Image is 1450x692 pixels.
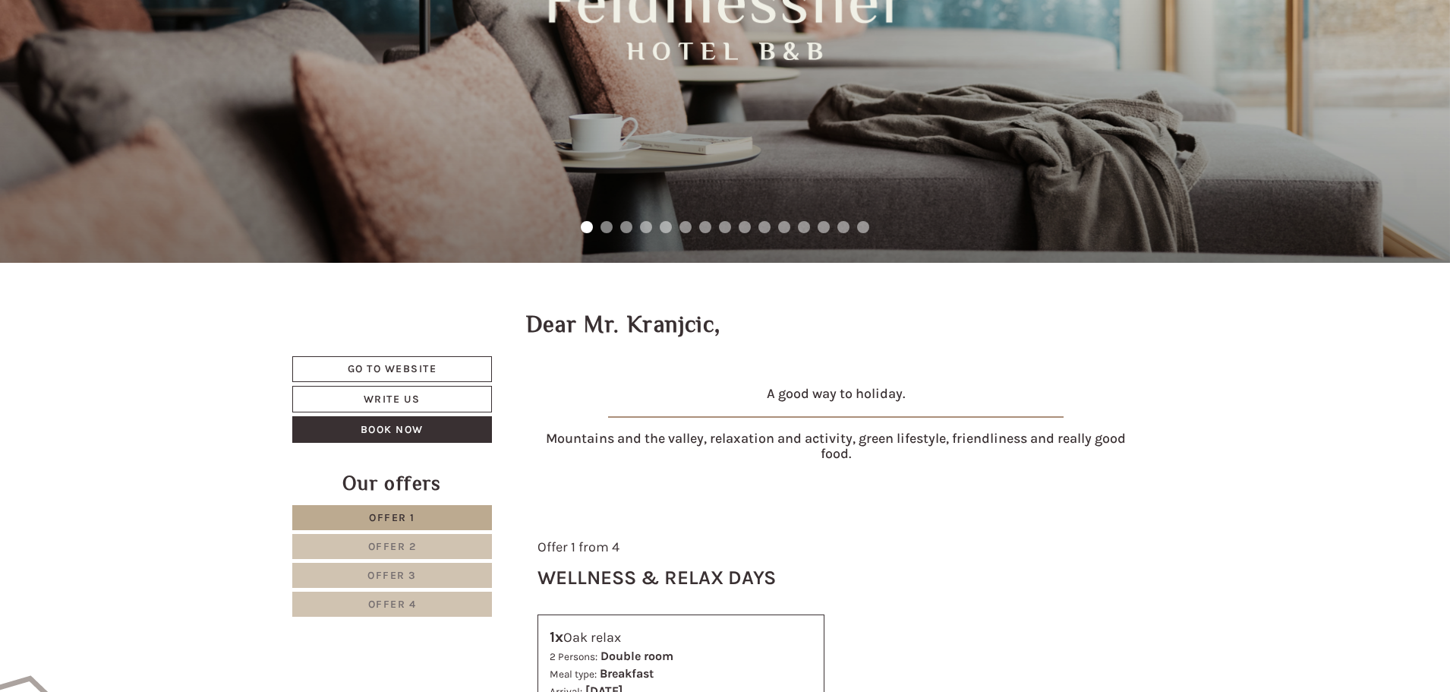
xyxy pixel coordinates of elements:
[292,356,492,382] a: Go to website
[292,386,492,412] a: Write us
[11,41,184,87] div: Hello, how can we help you?
[292,416,492,443] a: Book now
[537,539,619,555] span: Offer 1 from 4
[537,387,1136,402] h4: A good way to holiday.
[517,400,597,427] button: Send
[23,44,176,56] div: Hotel B&B Feldmessner
[550,668,597,680] small: Meal type:
[550,627,813,649] div: Oak relax
[608,416,1064,418] img: image
[537,431,1136,462] h4: Mountains and the valley, relaxation and activity, green lifestyle, friendliness and really good ...
[272,11,325,37] div: [DATE]
[600,649,673,663] b: Double room
[368,598,417,611] span: Offer 4
[600,666,654,681] b: Breakfast
[292,469,492,498] div: Our offers
[369,511,415,524] span: Offer 1
[367,569,417,582] span: Offer 3
[550,651,597,662] small: 2 Persons:
[368,540,417,553] span: Offer 2
[526,312,721,337] h1: Dear Mr. Kranjcic,
[550,628,563,646] b: 1x
[23,74,176,84] small: 18:09
[537,564,776,592] div: Wellness & Relax Days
